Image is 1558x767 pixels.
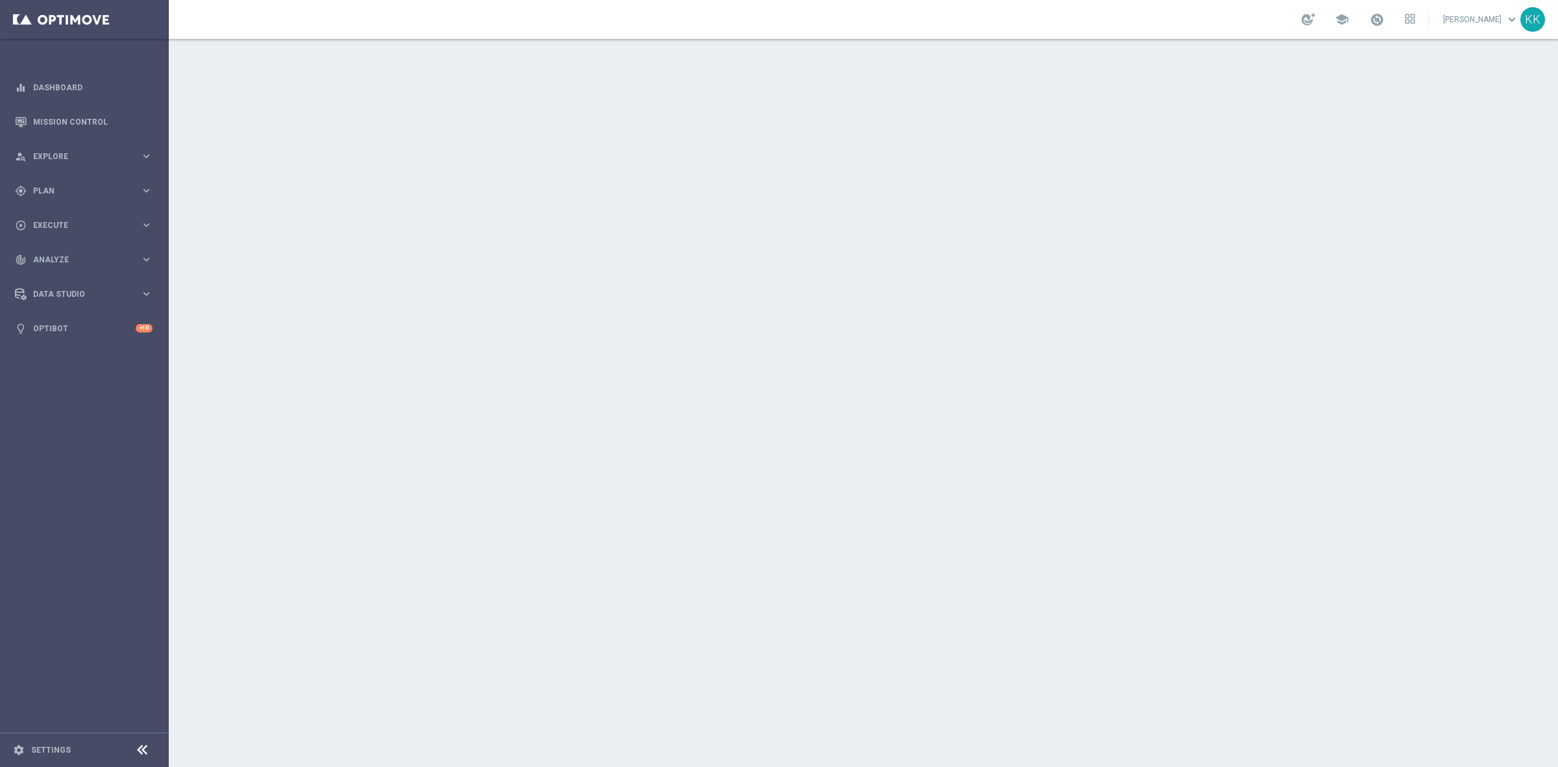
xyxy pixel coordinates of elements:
[33,70,153,105] a: Dashboard
[1505,12,1519,27] span: keyboard_arrow_down
[15,151,140,162] div: Explore
[140,184,153,197] i: keyboard_arrow_right
[14,117,153,127] button: Mission Control
[15,185,140,197] div: Plan
[14,82,153,93] button: equalizer Dashboard
[15,311,153,346] div: Optibot
[136,324,153,333] div: +10
[15,220,27,231] i: play_circle_outline
[33,290,140,298] span: Data Studio
[15,185,27,197] i: gps_fixed
[31,746,71,754] a: Settings
[15,105,153,139] div: Mission Control
[13,744,25,756] i: settings
[140,219,153,231] i: keyboard_arrow_right
[1335,12,1349,27] span: school
[33,105,153,139] a: Mission Control
[14,255,153,265] button: track_changes Analyze keyboard_arrow_right
[14,151,153,162] button: person_search Explore keyboard_arrow_right
[14,323,153,334] button: lightbulb Optibot +10
[1442,10,1520,29] a: [PERSON_NAME]keyboard_arrow_down
[15,151,27,162] i: person_search
[15,254,140,266] div: Analyze
[33,311,136,346] a: Optibot
[15,70,153,105] div: Dashboard
[15,82,27,94] i: equalizer
[140,150,153,162] i: keyboard_arrow_right
[15,288,140,300] div: Data Studio
[140,288,153,300] i: keyboard_arrow_right
[14,186,153,196] button: gps_fixed Plan keyboard_arrow_right
[33,221,140,229] span: Execute
[33,256,140,264] span: Analyze
[1520,7,1545,32] div: KK
[14,220,153,231] button: play_circle_outline Execute keyboard_arrow_right
[15,220,140,231] div: Execute
[33,187,140,195] span: Plan
[140,253,153,266] i: keyboard_arrow_right
[15,323,27,334] i: lightbulb
[15,254,27,266] i: track_changes
[33,153,140,160] span: Explore
[14,289,153,299] button: Data Studio keyboard_arrow_right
